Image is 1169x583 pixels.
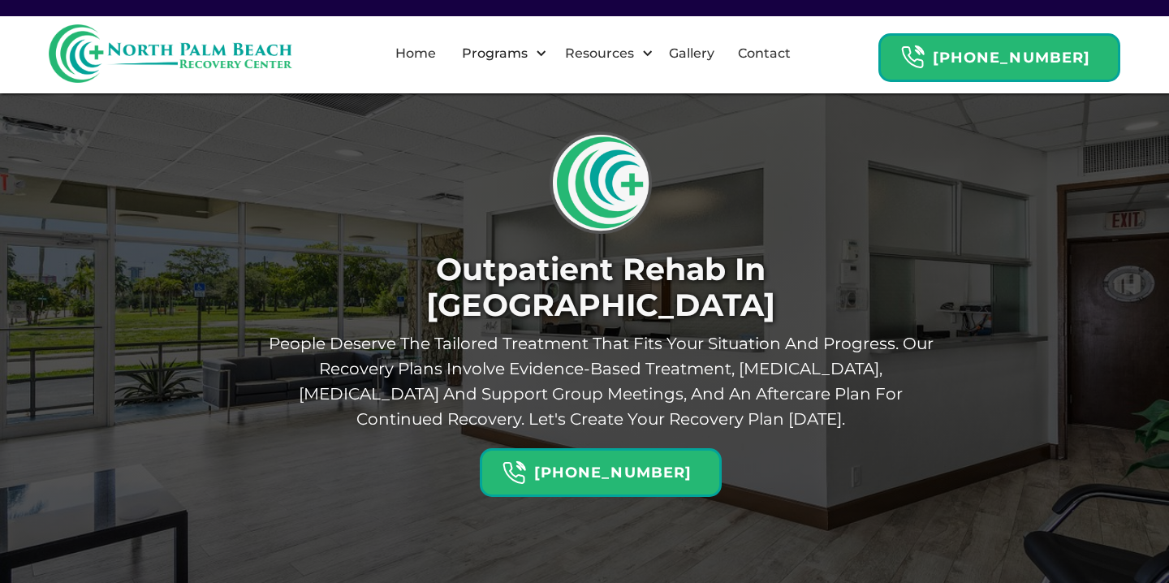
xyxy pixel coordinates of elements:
div: Resources [561,44,638,63]
strong: [PHONE_NUMBER] [534,464,692,482]
a: Home [386,28,446,80]
p: People deserve the tailored treatment that fits your situation and progress. Our recovery plans i... [264,331,938,432]
img: Header Calendar Icons [502,460,526,486]
a: Header Calendar Icons[PHONE_NUMBER] [878,25,1120,82]
div: Programs [448,28,551,80]
a: Gallery [659,28,724,80]
a: Header Calendar Icons[PHONE_NUMBER] [480,440,722,497]
img: Header Calendar Icons [900,45,925,70]
strong: [PHONE_NUMBER] [933,49,1090,67]
div: Resources [551,28,658,80]
a: Contact [728,28,800,80]
h1: Outpatient Rehab In [GEOGRAPHIC_DATA] [264,252,938,323]
div: Programs [458,44,532,63]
